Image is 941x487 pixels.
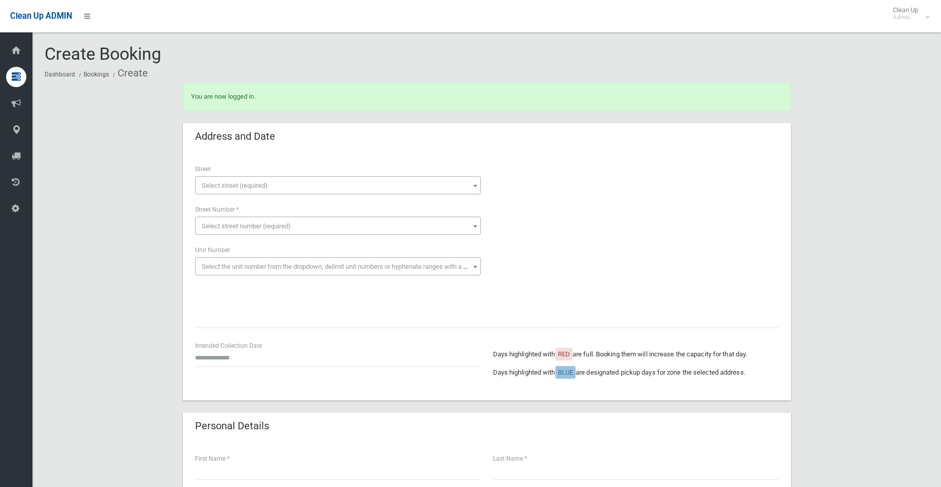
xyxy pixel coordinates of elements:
header: Personal Details [183,416,281,436]
li: Create [110,64,148,83]
span: BLUE [558,369,573,376]
div: You are now logged in. [183,83,791,111]
small: Admin [893,14,918,21]
span: Clean Up ADMIN [10,11,72,21]
a: Dashboard [45,71,75,78]
span: Select the unit number from the dropdown, delimit unit numbers or hyphenate ranges with a comma [202,263,485,270]
span: Select street number (required) [202,222,291,230]
a: Bookings [84,71,109,78]
p: Days highlighted with are designated pickup days for zone the selected address. [493,367,779,379]
span: Clean Up [888,6,928,21]
p: Days highlighted with are full. Booking them will increase the capacity for that day. [493,348,779,360]
span: RED [558,350,570,358]
span: Create Booking [45,44,161,64]
span: Select street (required) [202,182,268,189]
header: Address and Date [183,127,287,146]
